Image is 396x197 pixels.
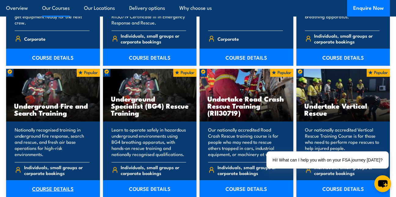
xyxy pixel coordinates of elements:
[218,34,239,43] span: Corporate
[200,49,293,66] a: COURSE DETAILS
[24,34,46,43] span: Corporate
[218,164,283,176] span: Individuals, small groups or corporate bookings
[314,33,380,44] span: Individuals, small groups or corporate bookings
[314,164,380,176] span: Individuals, small groups or corporate bookings
[296,49,390,66] a: COURSE DETAILS
[112,127,186,157] p: Learn to operate safely in hazardous underground environments using BG4 breathing apparatus, with...
[6,49,100,66] a: COURSE DETAILS
[103,49,197,66] a: COURSE DETAILS
[208,127,283,157] p: Our nationally accredited Road Crash Rescue training course is for people who may need to rescue ...
[24,164,90,176] span: Individuals, small groups or corporate bookings
[15,127,90,157] p: Nationally recognised training in underground fire response, search and rescue, and fresh air bas...
[111,95,189,116] h3: Underground Specialist (BG4) Rescue Training
[374,175,391,192] button: chat-button
[121,33,186,44] span: Individuals, small groups or corporate bookings
[14,102,92,116] h3: Underground Fire and Search Training
[305,127,380,157] p: Our nationally accredited Vertical Rescue Training Course is for those who need to perform rope r...
[207,95,285,116] h3: Undertake Road Crash Rescue Training (RII30719)
[266,151,389,169] div: Hi! What can I help you with on your FSA journey [DATE]?
[121,164,186,176] span: Individuals, small groups or corporate bookings
[304,102,382,116] h3: Undertake Vertical Rescue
